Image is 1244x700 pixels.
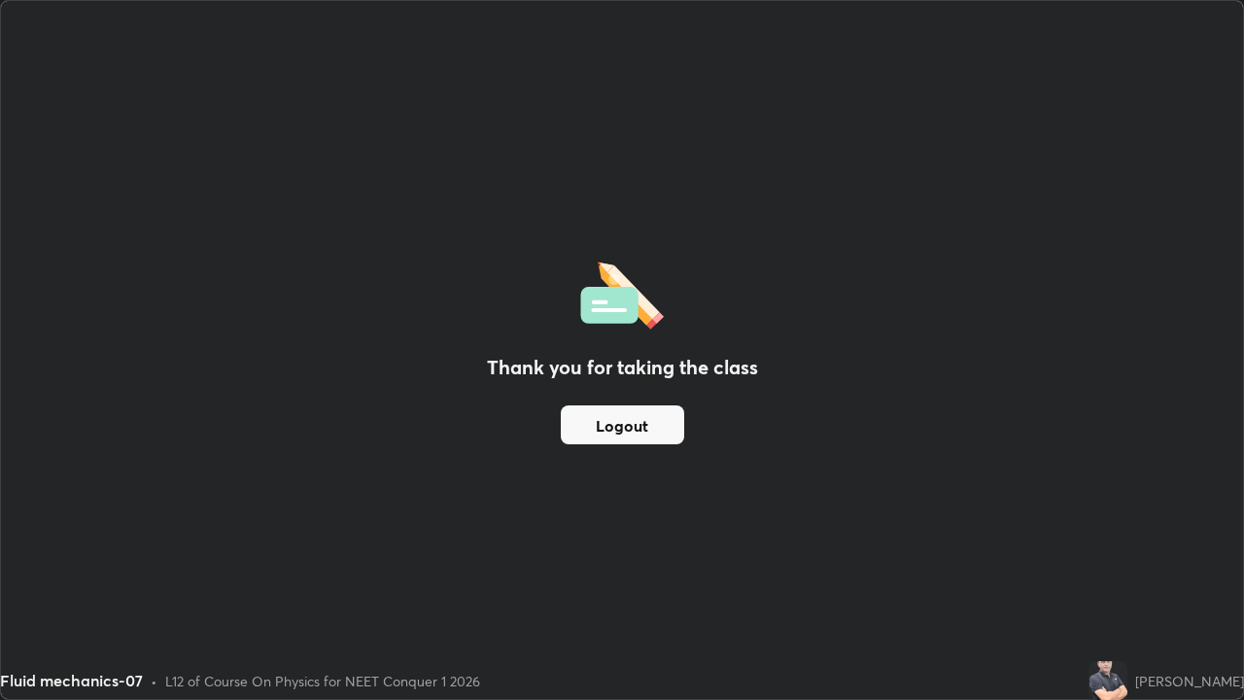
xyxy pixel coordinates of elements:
button: Logout [561,405,684,444]
img: 2cedd6bda10141d99be5a37104ce2ff3.png [1088,661,1127,700]
img: offlineFeedback.1438e8b3.svg [580,256,664,330]
h2: Thank you for taking the class [487,353,758,382]
div: • [151,671,157,691]
div: [PERSON_NAME] [1135,671,1244,691]
div: L12 of Course On Physics for NEET Conquer 1 2026 [165,671,480,691]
